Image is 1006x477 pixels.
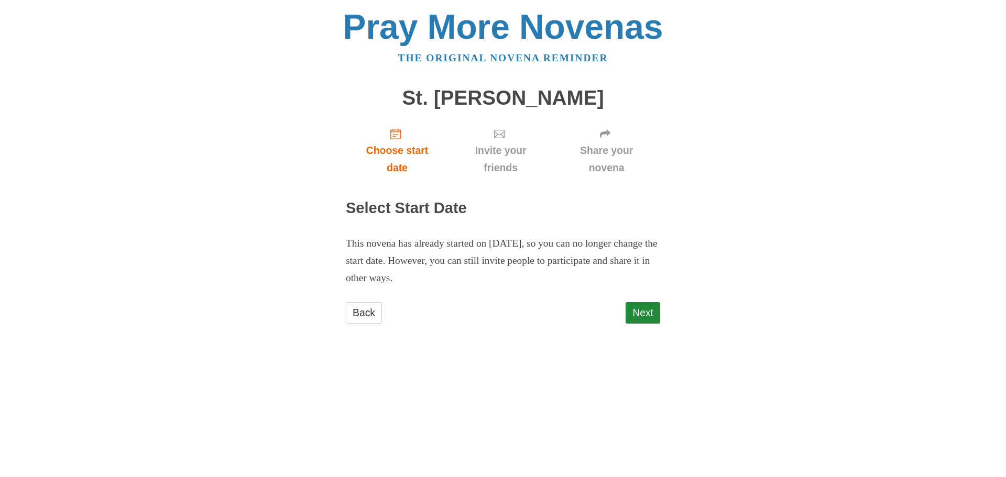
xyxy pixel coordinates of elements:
span: Choose start date [356,142,438,176]
span: Share your novena [563,142,650,176]
a: Share your novena [553,119,660,182]
p: This novena has already started on [DATE], so you can no longer change the start date. However, y... [346,235,660,287]
a: Invite your friends [449,119,553,182]
a: Next [626,302,660,324]
span: Invite your friends [459,142,542,176]
a: Choose start date [346,119,449,182]
a: The original novena reminder [398,52,608,63]
a: Back [346,302,382,324]
h2: Select Start Date [346,200,660,217]
a: Pray More Novenas [343,7,663,46]
h1: St. [PERSON_NAME] [346,87,660,109]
